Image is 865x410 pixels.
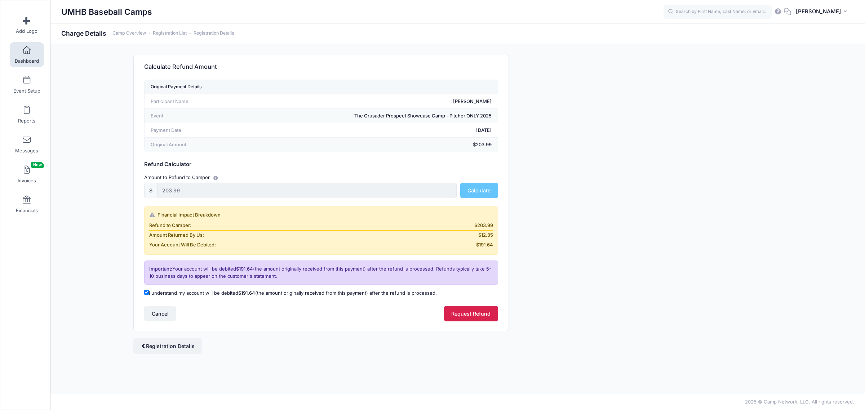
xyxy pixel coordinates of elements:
[10,192,44,217] a: Financials
[10,132,44,157] a: Messages
[238,290,255,296] span: $191.64
[144,260,498,285] div: Your account will be debited (the amount originally received from this payment) after the refund ...
[144,306,176,321] button: Cancel
[13,88,40,94] span: Event Setup
[144,290,437,297] label: I understand my account will be debited (the amount originally received from this payment) after ...
[145,123,232,138] td: Payment Date
[61,4,152,20] h1: UMHB Baseball Camps
[144,290,149,295] input: I understand my account will be debited$191.64(the amount originally received from this payment) ...
[478,232,493,239] span: $12.35
[133,338,202,354] a: Registration Details
[157,183,457,198] input: 0.00
[15,58,39,64] span: Dashboard
[10,42,44,67] a: Dashboard
[16,28,37,34] span: Add Logo
[149,211,493,219] div: Financial Impact Breakdown
[16,208,38,214] span: Financials
[153,31,187,36] a: Registration List
[15,148,38,154] span: Messages
[664,5,772,19] input: Search by First Name, Last Name, or Email...
[18,178,36,184] span: Invoices
[145,109,232,123] td: Event
[10,12,44,37] a: Add Logo
[145,138,232,152] td: Original Amount
[194,31,234,36] a: Registration Details
[233,138,498,152] td: $203.99
[149,241,216,249] span: Your Account Will Be Debited:
[149,232,204,239] span: Amount Returned By Us:
[151,83,202,92] div: Original Payment Details
[145,94,232,109] td: Participant Name
[141,174,502,181] div: Amount to Refund to Camper
[791,4,854,20] button: [PERSON_NAME]
[796,8,841,15] span: [PERSON_NAME]
[474,222,493,229] span: $203.99
[31,162,44,168] span: New
[144,183,158,198] div: $
[233,94,498,109] td: [PERSON_NAME]
[149,266,172,272] span: Important:
[149,222,191,229] span: Refund to Camper:
[233,109,498,123] td: The Crusader Prospect Showcase Camp - Pitcher ONLY 2025
[10,72,44,97] a: Event Setup
[18,118,35,124] span: Reports
[745,399,854,405] span: 2025 © Camp Network, LLC. All rights reserved.
[236,266,253,272] span: $191.64
[10,162,44,187] a: InvoicesNew
[444,306,498,321] button: Request Refund
[144,57,217,77] h3: Calculate Refund Amount
[10,102,44,127] a: Reports
[144,161,498,168] h5: Refund Calculator
[61,30,234,37] h1: Charge Details
[112,31,146,36] a: Camp Overview
[233,123,498,138] td: [DATE]
[476,241,493,249] span: $191.64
